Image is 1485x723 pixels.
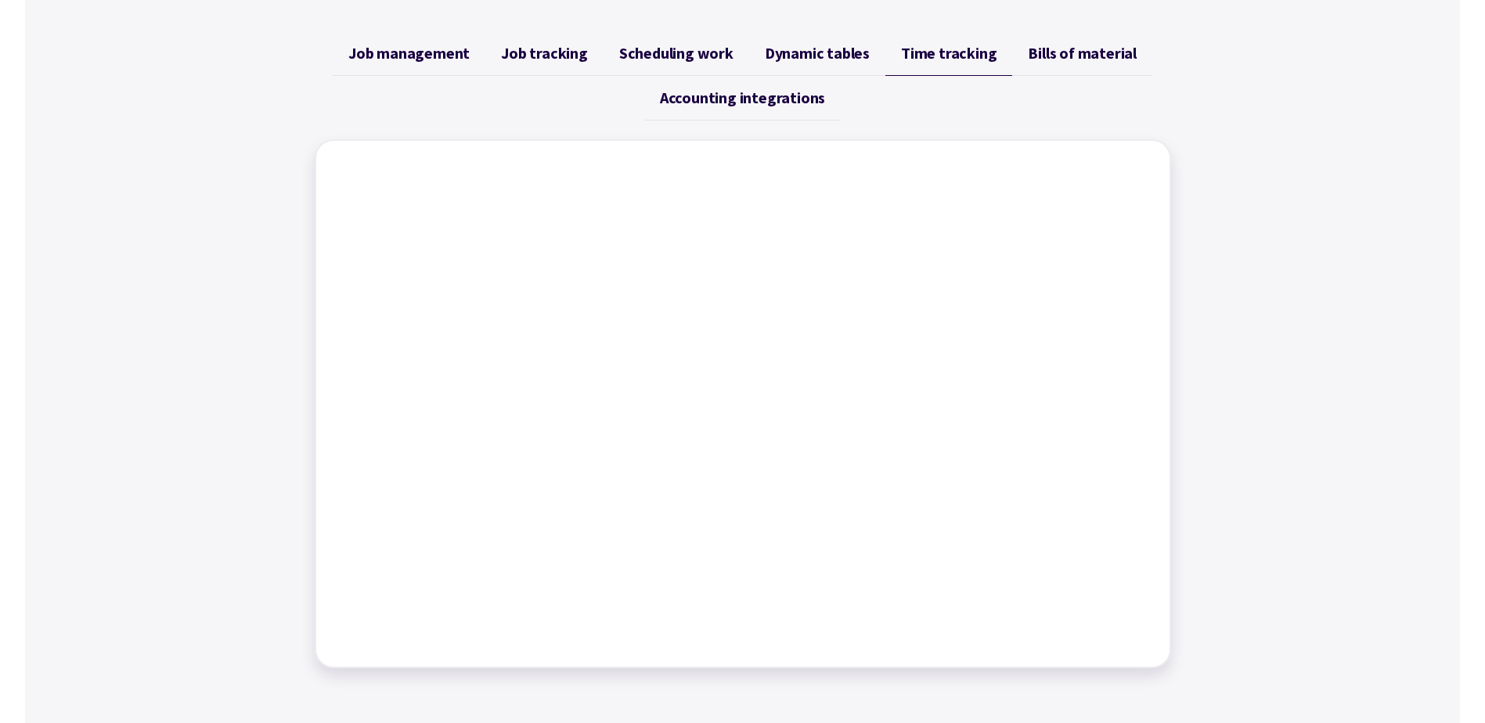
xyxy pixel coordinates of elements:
span: Job management [348,44,470,63]
iframe: Chat Widget [1224,554,1485,723]
span: Scheduling work [619,44,733,63]
span: Time tracking [901,44,997,63]
span: Bills of material [1028,44,1137,63]
span: Accounting integrations [660,88,825,107]
span: Dynamic tables [765,44,870,63]
iframe: Factory - Tracking time worked and creating timesheets [332,156,1154,651]
span: Job tracking [501,44,588,63]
